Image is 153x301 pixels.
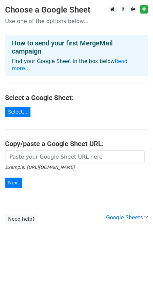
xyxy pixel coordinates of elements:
a: Google Sheets [106,215,148,221]
h3: Choose a Google Sheet [5,5,148,15]
p: Use one of the options below... [5,18,148,25]
p: Find your Google Sheet in the box below [12,58,141,72]
input: Next [5,178,22,188]
h4: Select a Google Sheet: [5,94,148,102]
small: Example: [URL][DOMAIN_NAME] [5,165,74,170]
h4: Copy/paste a Google Sheet URL: [5,140,148,148]
a: Need help? [5,214,38,224]
a: Select... [5,107,30,117]
h4: How to send your first MergeMail campaign [12,39,141,55]
input: Paste your Google Sheet URL here [5,150,145,163]
a: Read more... [12,58,128,72]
